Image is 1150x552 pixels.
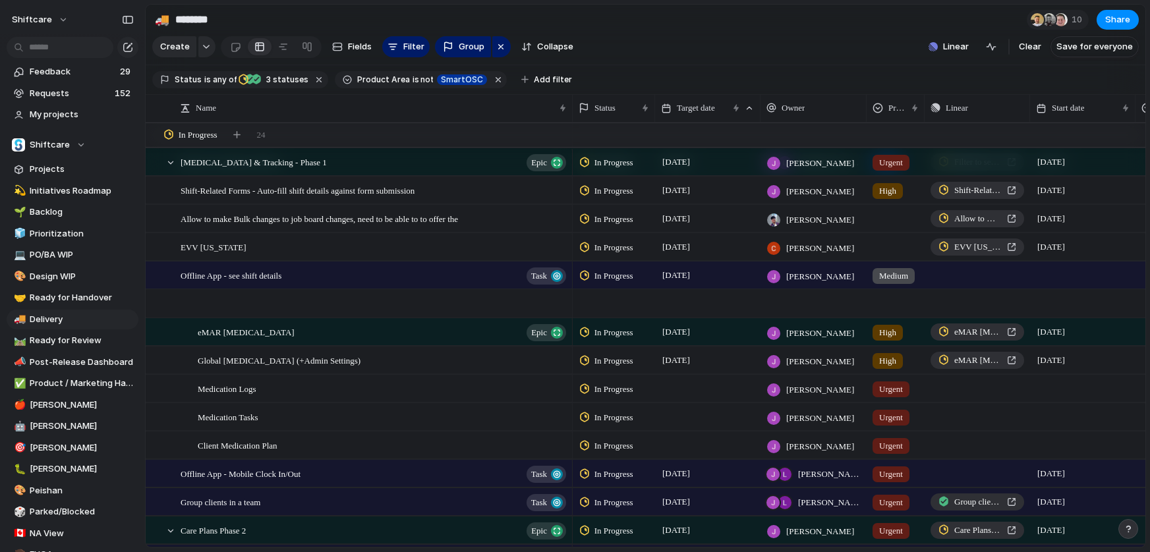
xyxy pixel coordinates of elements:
a: Feedback29 [7,62,138,82]
a: 🇨🇦NA View [7,524,138,543]
span: Ready for Handover [30,291,134,304]
span: [PERSON_NAME] [30,420,134,433]
span: Share [1105,13,1130,26]
span: [PERSON_NAME] [30,441,134,455]
span: [MEDICAL_DATA] & Tracking - Phase 1 [181,154,327,169]
span: In Progress [594,439,633,453]
div: 💫Initiatives Roadmap [7,181,138,201]
span: In Progress [594,468,633,481]
span: High [879,354,896,368]
a: 🚚Delivery [7,310,138,329]
a: 🤖[PERSON_NAME] [7,416,138,436]
span: [PERSON_NAME] [786,213,854,227]
button: Epic [527,154,566,171]
a: 🐛[PERSON_NAME] [7,459,138,479]
button: Task [527,466,566,483]
span: In Progress [594,411,633,424]
span: [DATE] [659,154,693,170]
span: Name [196,101,216,115]
button: 🍎 [12,399,25,412]
span: Allow to make Bulk changes to job board changes, need to be able to to offer the [181,211,458,226]
div: 🎲Parked/Blocked [7,502,138,522]
div: 🧊Prioritization [7,224,138,244]
a: 🎨Design WIP [7,267,138,287]
span: is [204,74,211,86]
span: [PERSON_NAME] , [PERSON_NAME] [798,468,861,481]
span: [DATE] [659,211,693,227]
a: eMAR [MEDICAL_DATA] phase 1 [931,352,1024,369]
button: Add filter [513,70,580,89]
div: 🚚 [14,312,23,327]
div: 🤝 [14,290,23,306]
span: is [413,74,419,86]
button: ✅ [12,377,25,390]
span: Delivery [30,313,134,326]
span: Group [459,40,484,53]
span: [DATE] [659,466,693,482]
span: In Progress [594,383,633,396]
span: [PERSON_NAME] [786,327,854,340]
span: Target date [677,101,715,115]
a: Group clients in a team [931,493,1024,511]
span: [DATE] [1034,494,1068,510]
span: Product / Marketing Handover [30,377,134,390]
button: isnot [410,72,436,87]
span: [DATE] [1034,466,1068,482]
button: Fields [327,36,377,57]
span: In Progress [594,326,633,339]
span: Priority [888,101,906,115]
span: Urgent [879,468,903,481]
button: Share [1097,10,1139,30]
span: Post-Release Dashboard [30,356,134,369]
span: Urgent [879,496,903,509]
button: Task [527,267,566,285]
span: Clear [1019,40,1041,53]
a: 🎨Peishan [7,481,138,501]
div: 🍎 [14,397,23,412]
div: 🚚 [155,11,169,28]
button: 🧊 [12,227,25,240]
div: 📣Post-Release Dashboard [7,352,138,372]
span: Epic [531,323,547,342]
button: Create [152,36,196,57]
button: 💫 [12,184,25,198]
div: 🎯 [14,440,23,455]
span: [PERSON_NAME] [786,185,854,198]
button: 🌱 [12,206,25,219]
button: 📣 [12,356,25,369]
span: 29 [120,65,133,78]
span: Urgent [879,383,903,396]
span: Client Medication Plan [198,437,277,453]
span: Add filter [534,74,572,86]
button: 🛤️ [12,334,25,347]
span: Parked/Blocked [30,505,134,518]
span: Start date [1052,101,1084,115]
span: [PERSON_NAME] [786,157,854,170]
div: 🤝Ready for Handover [7,288,138,308]
span: Shift-Related Forms - Auto-fill shift details against form submission [181,182,415,198]
span: Initiatives Roadmap [30,184,134,198]
div: 🌱Backlog [7,202,138,222]
span: Prioritization [30,227,134,240]
span: Urgent [879,524,903,538]
span: Urgent [879,411,903,424]
span: Status [175,74,202,86]
span: [PERSON_NAME] [30,462,134,476]
a: Requests152 [7,84,138,103]
span: Linear [943,40,969,53]
button: SmartOSC [434,72,490,87]
span: In Progress [594,496,633,509]
span: 3 [262,74,273,84]
a: Care Plans Phase 2 [931,522,1024,539]
button: Group [435,36,491,57]
span: Shift-Related Forms - Auto-fill shift details against form submission [954,184,1002,197]
span: [DATE] [1034,154,1068,170]
a: 🍎[PERSON_NAME] [7,395,138,415]
span: [DATE] [1034,522,1068,538]
div: ✅ [14,376,23,391]
div: 🌱 [14,205,23,220]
